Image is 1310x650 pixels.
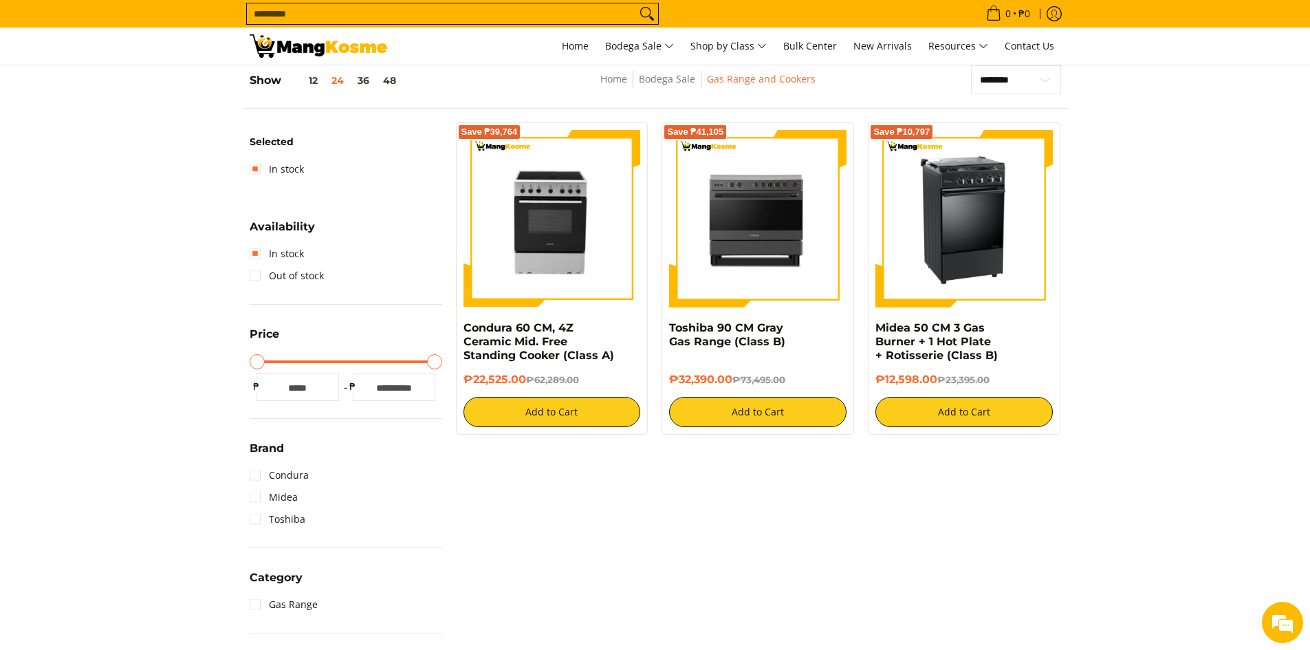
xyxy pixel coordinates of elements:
[250,221,315,232] span: Availability
[669,373,847,387] h6: ₱32,390.00
[351,75,376,86] button: 36
[875,397,1053,427] button: Add to Cart
[669,321,785,348] a: Toshiba 90 CM Gray Gas Range (Class B)
[1003,9,1013,19] span: 0
[669,130,847,306] img: toshiba-90-cm-5-burner-gas-range-gray-full-view-mang-kosme
[555,28,596,65] a: Home
[250,508,305,530] a: Toshiba
[250,464,309,486] a: Condura
[250,594,318,616] a: Gas Range
[873,128,930,136] span: Save ₱10,797
[401,28,1061,65] nav: Main Menu
[250,572,303,594] summary: Open
[250,572,303,583] span: Category
[998,28,1061,65] a: Contact Us
[226,7,259,40] div: Minimize live chat window
[250,221,315,243] summary: Open
[250,443,284,464] summary: Open
[250,136,442,149] h6: Selected
[346,380,360,393] span: ₱
[636,3,658,24] button: Search
[669,397,847,427] button: Add to Cart
[7,376,262,424] textarea: Type your message and hit 'Enter'
[847,28,919,65] a: New Arrivals
[1005,39,1054,52] span: Contact Us
[937,374,990,385] del: ₱23,395.00
[667,128,723,136] span: Save ₱41,105
[875,373,1053,387] h6: ₱12,598.00
[250,329,279,340] span: Price
[463,373,641,387] h6: ₱22,525.00
[376,75,403,86] button: 48
[732,374,785,385] del: ₱73,495.00
[80,173,190,312] span: We're online!
[707,72,816,85] a: Gas Range and Cookers
[684,28,774,65] a: Shop by Class
[982,6,1034,21] span: •
[250,158,304,180] a: In stock
[250,265,324,287] a: Out of stock
[598,28,681,65] a: Bodega Sale
[639,72,695,85] a: Bodega Sale
[461,128,518,136] span: Save ₱39,764
[783,39,837,52] span: Bulk Center
[605,38,674,55] span: Bodega Sale
[250,74,403,87] h5: Show
[928,38,988,55] span: Resources
[72,77,231,95] div: Chat with us now
[1016,9,1032,19] span: ₱0
[921,28,995,65] a: Resources
[600,72,627,85] a: Home
[776,28,844,65] a: Bulk Center
[562,39,589,52] span: Home
[250,243,304,265] a: In stock
[886,130,1042,307] img: Midea 50 CM 3 Gas Burner + 1 Hot Plate + Rotisserie (Class B)
[463,321,614,362] a: Condura 60 CM, 4Z Ceramic Mid. Free Standing Cooker (Class A)
[690,38,767,55] span: Shop by Class
[875,321,998,362] a: Midea 50 CM 3 Gas Burner + 1 Hot Plate + Rotisserie (Class B)
[853,39,912,52] span: New Arrivals
[526,374,579,385] del: ₱62,289.00
[281,75,325,86] button: 12
[505,71,910,102] nav: Breadcrumbs
[325,75,351,86] button: 24
[250,329,279,350] summary: Open
[463,130,641,307] img: Condura 60 CM, 4Z Ceramic Mid. Free Standing Cooker (Class A)
[250,443,284,454] span: Brand
[463,397,641,427] button: Add to Cart
[250,34,387,58] img: Gas Cookers &amp; Rangehood l Mang Kosme: Home Appliances Warehouse Sale
[250,380,263,393] span: ₱
[250,486,298,508] a: Midea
